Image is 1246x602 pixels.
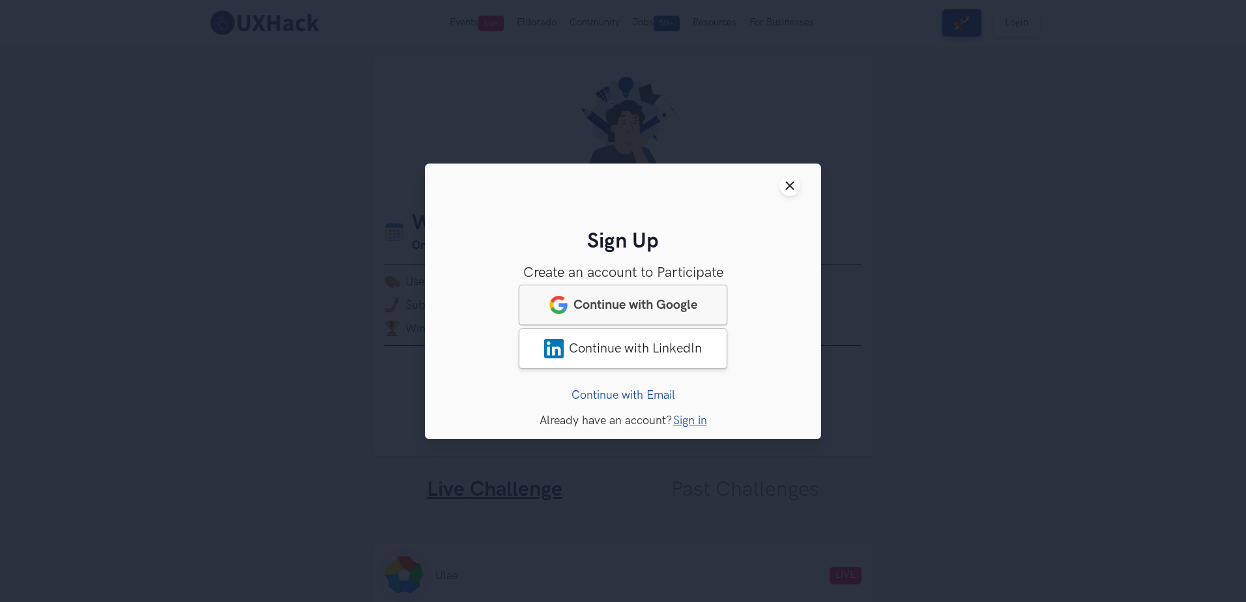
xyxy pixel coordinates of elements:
span: Continue with Google [573,296,697,312]
a: Sign in [673,413,707,427]
a: googleContinue with Google [519,284,727,324]
h2: Sign Up [446,229,800,255]
img: LinkedIn [544,338,564,358]
h3: Create an account to Participate [446,264,800,281]
a: LinkedInContinue with LinkedIn [519,328,727,368]
span: Continue with LinkedIn [569,340,702,356]
a: Continue with Email [572,388,675,401]
span: Already have an account? [540,413,672,427]
img: google [549,294,568,314]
